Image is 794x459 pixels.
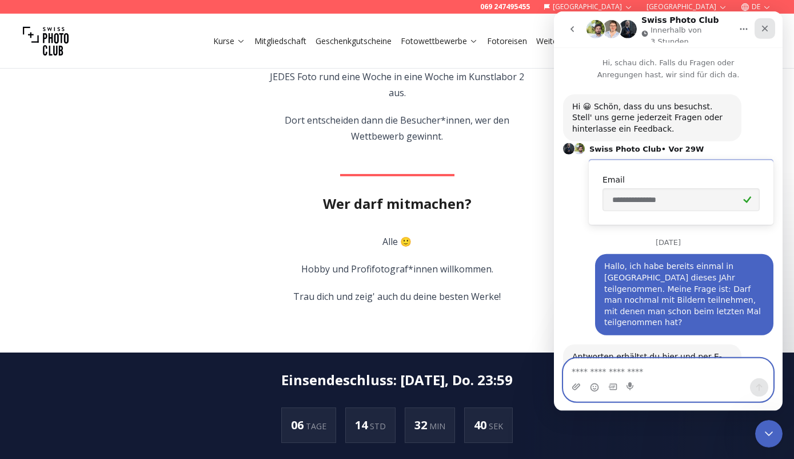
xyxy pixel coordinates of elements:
[9,333,187,420] div: Antworten erhältst du hier und per E-Mail:✉️
[311,33,396,49] button: Geschenkgutscheine
[23,18,69,64] img: Swiss photo club
[482,33,532,49] button: Fotoreisen
[487,35,527,47] a: Fotoreisen
[209,33,250,49] button: Kurse
[9,333,220,445] div: Fin sagt…
[293,261,501,277] p: Hobby und Profifotograf*innen willkommen.
[18,340,178,385] div: Antworten erhältst du hier und per E-Mail: ✉️
[396,33,482,49] button: Fotowettbewerbe
[489,421,503,432] span: SEK
[281,371,513,389] h2: Einsendeschluss : [DATE], Do. 23:59
[370,421,386,432] span: STD
[293,234,501,250] p: Alle 🙂
[474,417,489,433] span: 40
[316,35,392,47] a: Geschenkgutscheine
[266,53,528,101] p: Lade jetzt deine besten Fotos hoch. Wir drucken & stellen JEDES Foto rund eine Woche in eine Woch...
[10,347,219,367] textarea: Nachricht senden...
[401,35,478,47] a: Fotowettbewerbe
[36,371,45,381] button: Emoji-Auswahl
[306,421,326,432] span: TAGE
[755,420,783,448] iframe: Intercom live chat
[536,35,608,47] a: Weitere Services
[323,195,472,213] h2: Wer darf mitmachen?
[554,11,783,411] iframe: Intercom live chat
[532,33,613,49] button: Weitere Services
[414,417,429,433] span: 32
[250,33,311,49] button: Mitgliedschaft
[266,112,528,144] p: Dort entscheiden dann die Besucher*innen, wer den Wettbewerb gewinnt.
[54,371,63,380] button: GIF-Auswahl
[73,371,82,380] button: Start recording
[18,371,27,380] button: Anhang hochladen
[355,417,370,433] span: 14
[196,367,214,385] button: Sende eine Nachricht…
[293,288,501,304] p: Trau dich und zeig' auch du deine besten Werke!
[291,417,306,433] span: 06
[213,35,245,47] a: Kurse
[254,35,306,47] a: Mitgliedschaft
[480,2,530,11] a: 069 247495455
[429,421,445,432] span: MIN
